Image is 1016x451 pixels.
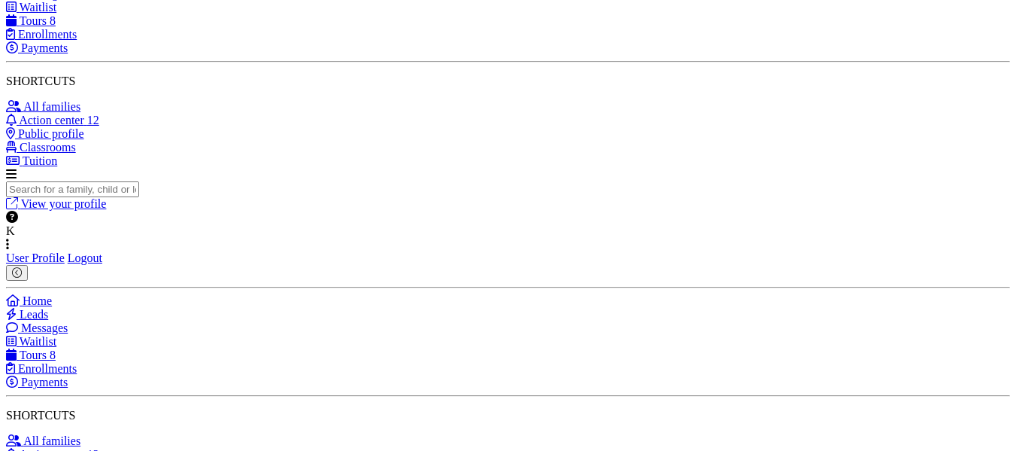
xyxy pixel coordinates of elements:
[6,114,99,126] a: Action center 12
[6,376,68,389] a: Payments
[6,362,77,375] a: Enrollments
[6,28,77,41] a: Enrollments
[20,349,47,361] span: Tours
[21,376,68,389] span: Payments
[23,154,58,167] span: Tuition
[6,141,76,154] a: Classrooms
[20,141,76,154] span: Classrooms
[6,224,15,237] span: K
[18,127,84,140] span: Public profile
[50,14,56,27] span: 8
[18,362,77,375] span: Enrollments
[6,41,68,54] a: Payments
[6,308,48,321] a: Leads
[20,308,48,321] span: Leads
[23,100,80,113] span: All families
[6,335,56,348] a: Waitlist
[20,335,56,348] span: Waitlist
[6,100,80,113] a: All families
[6,75,1010,88] p: SHORTCUTS
[21,41,68,54] span: Payments
[941,379,1016,451] iframe: Chat Widget
[23,434,80,447] span: All families
[6,181,139,197] input: Search for a family, child or location
[68,251,102,264] a: Logout
[21,197,107,210] span: View your profile
[18,28,77,41] span: Enrollments
[6,154,57,167] a: Tuition
[6,251,65,264] a: User Profile
[21,321,68,334] span: Messages
[19,114,84,126] span: Action center
[6,434,80,447] a: All families
[23,294,52,307] span: Home
[6,197,106,210] a: View your profile
[6,349,56,361] a: Tours 8
[6,14,56,27] a: Tours 8
[87,114,99,126] span: 12
[6,127,84,140] a: Public profile
[6,409,1010,422] p: SHORTCUTS
[50,349,56,361] span: 8
[6,1,56,14] a: Waitlist
[6,294,52,307] a: Home
[20,1,56,14] span: Waitlist
[6,321,68,334] a: Messages
[20,14,47,27] span: Tours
